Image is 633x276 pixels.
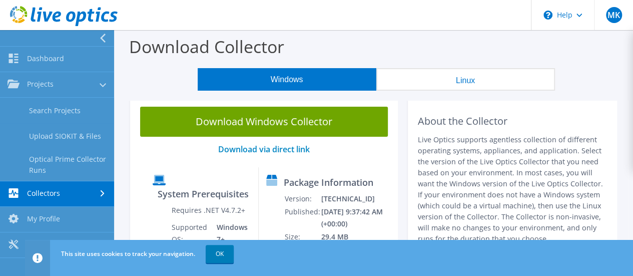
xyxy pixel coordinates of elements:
[543,11,552,20] svg: \n
[418,115,607,127] h2: About the Collector
[321,205,393,230] td: [DATE] 9:37:42 AM (+00:00)
[61,249,195,258] span: This site uses cookies to track your navigation.
[284,192,321,205] td: Version:
[140,107,388,137] a: Download Windows Collector
[171,221,209,270] td: Supported OS:
[284,230,321,243] td: Size:
[321,192,393,205] td: [TECHNICAL_ID]
[129,35,284,58] label: Download Collector
[321,230,393,243] td: 29.4 MB
[376,68,555,91] button: Linux
[284,205,321,230] td: Published:
[198,68,376,91] button: Windows
[606,7,622,23] span: MK
[284,177,373,187] label: Package Information
[218,144,310,155] a: Download via direct link
[206,245,234,263] a: OK
[172,205,245,215] label: Requires .NET V4.7.2+
[209,221,251,270] td: Windows 7+ Windows 2008R2+
[418,134,607,244] p: Live Optics supports agentless collection of different operating systems, appliances, and applica...
[158,189,249,199] label: System Prerequisites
